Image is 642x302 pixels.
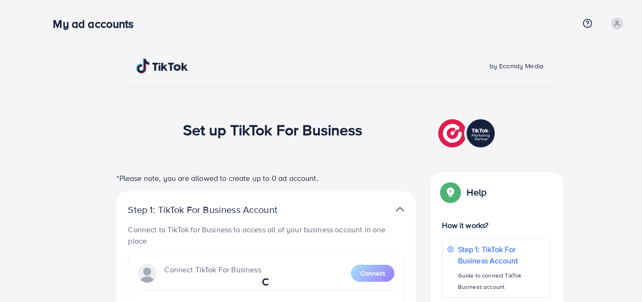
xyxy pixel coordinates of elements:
p: Guide to connect TikTok Business account [458,270,545,293]
p: Step 1: TikTok For Business Account [458,244,545,266]
span: by Ecomdy Media [490,61,543,71]
p: How it works? [442,220,550,231]
img: TikTok partner [438,117,497,150]
p: Step 1: TikTok For Business Account [128,204,307,215]
img: TikTok partner [396,203,404,216]
h1: Set up TikTok For Business [183,121,363,139]
p: Help [467,187,486,198]
img: Popup guide [442,184,459,201]
img: TikTok [136,58,188,73]
h3: My ad accounts [53,17,141,31]
p: *Please note, you are allowed to create up to 0 ad account. [117,172,416,184]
